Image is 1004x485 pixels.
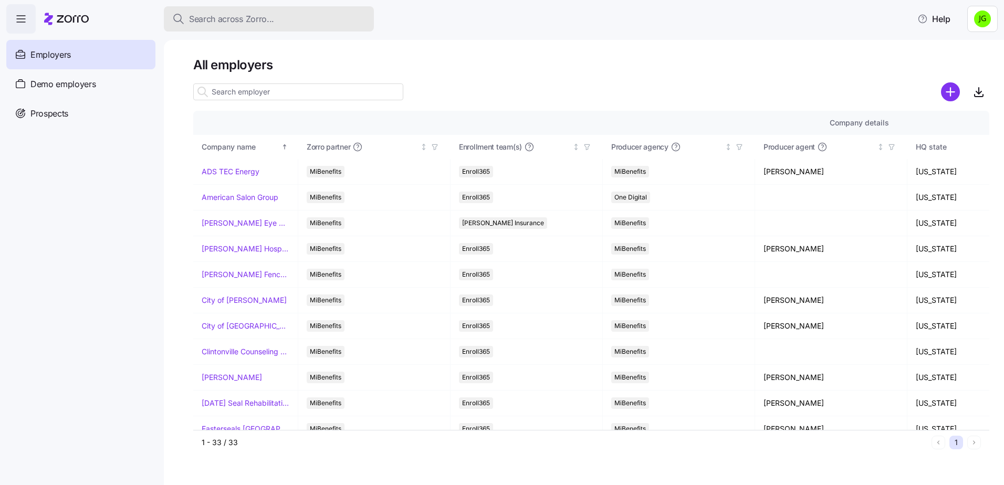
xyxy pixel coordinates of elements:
td: [PERSON_NAME] [755,288,907,313]
span: MiBenefits [310,243,341,255]
td: [PERSON_NAME] [755,416,907,442]
span: Enroll365 [462,423,490,435]
span: MiBenefits [614,320,646,332]
button: Previous page [932,436,945,449]
a: [DATE] Seal Rehabilitation Center of [GEOGRAPHIC_DATA] [202,398,289,408]
svg: add icon [941,82,960,101]
span: Enroll365 [462,397,490,409]
span: Enroll365 [462,192,490,203]
span: MiBenefits [310,217,341,229]
span: MiBenefits [310,294,341,306]
span: MiBenefits [310,192,341,203]
span: Zorro partner [307,142,350,152]
h1: All employers [193,57,989,73]
span: Help [917,13,950,25]
span: MiBenefits [614,397,646,409]
span: MiBenefits [614,166,646,177]
span: Enroll365 [462,166,490,177]
span: Enroll365 [462,243,490,255]
button: Help [909,8,959,29]
span: MiBenefits [310,320,341,332]
span: Producer agent [764,142,815,152]
span: Prospects [30,107,68,120]
span: Enrollment team(s) [459,142,522,152]
a: Employers [6,40,155,69]
span: [PERSON_NAME] Insurance [462,217,544,229]
span: MiBenefits [310,269,341,280]
th: Enrollment team(s)Not sorted [451,135,603,159]
span: MiBenefits [310,166,341,177]
button: Search across Zorro... [164,6,374,31]
th: Zorro partnerNot sorted [298,135,451,159]
th: Producer agentNot sorted [755,135,907,159]
span: MiBenefits [614,294,646,306]
span: MiBenefits [614,372,646,383]
a: City of [PERSON_NAME] [202,295,287,305]
span: Demo employers [30,78,96,91]
span: One Digital [614,192,647,203]
button: Next page [967,436,981,449]
span: MiBenefits [310,423,341,435]
span: Enroll365 [462,372,490,383]
div: Sorted ascending [281,143,288,151]
td: [PERSON_NAME] [755,365,907,391]
span: MiBenefits [310,372,341,383]
a: [PERSON_NAME] Eye Associates [202,218,289,228]
a: [PERSON_NAME] [202,372,262,383]
td: [PERSON_NAME] [755,313,907,339]
span: MiBenefits [614,243,646,255]
a: American Salon Group [202,192,278,203]
span: MiBenefits [614,269,646,280]
span: MiBenefits [614,217,646,229]
td: [PERSON_NAME] [755,391,907,416]
td: [PERSON_NAME] [755,236,907,262]
a: Easterseals [GEOGRAPHIC_DATA] & [GEOGRAPHIC_DATA][US_STATE] [202,424,289,434]
a: [PERSON_NAME] Hospitality [202,244,289,254]
span: MiBenefits [310,346,341,357]
div: Not sorted [877,143,884,151]
div: Not sorted [572,143,580,151]
th: Company nameSorted ascending [193,135,298,159]
div: Not sorted [420,143,427,151]
div: Not sorted [725,143,732,151]
td: [PERSON_NAME] [755,159,907,185]
a: City of [GEOGRAPHIC_DATA] [202,321,289,331]
span: MiBenefits [614,423,646,435]
a: Clintonville Counseling and Wellness [202,346,289,357]
img: a4774ed6021b6d0ef619099e609a7ec5 [974,10,991,27]
span: Enroll365 [462,269,490,280]
div: Company name [202,141,279,153]
span: MiBenefits [614,346,646,357]
a: ADS TEC Energy [202,166,259,177]
span: Search across Zorro... [189,13,274,26]
a: Demo employers [6,69,155,99]
span: Producer agency [611,142,668,152]
div: 1 - 33 / 33 [202,437,927,448]
a: [PERSON_NAME] Fence Company [202,269,289,280]
th: Producer agencyNot sorted [603,135,755,159]
button: 1 [949,436,963,449]
input: Search employer [193,83,403,100]
span: Enroll365 [462,346,490,357]
span: Enroll365 [462,320,490,332]
span: Employers [30,48,71,61]
a: Prospects [6,99,155,128]
span: MiBenefits [310,397,341,409]
span: Enroll365 [462,294,490,306]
